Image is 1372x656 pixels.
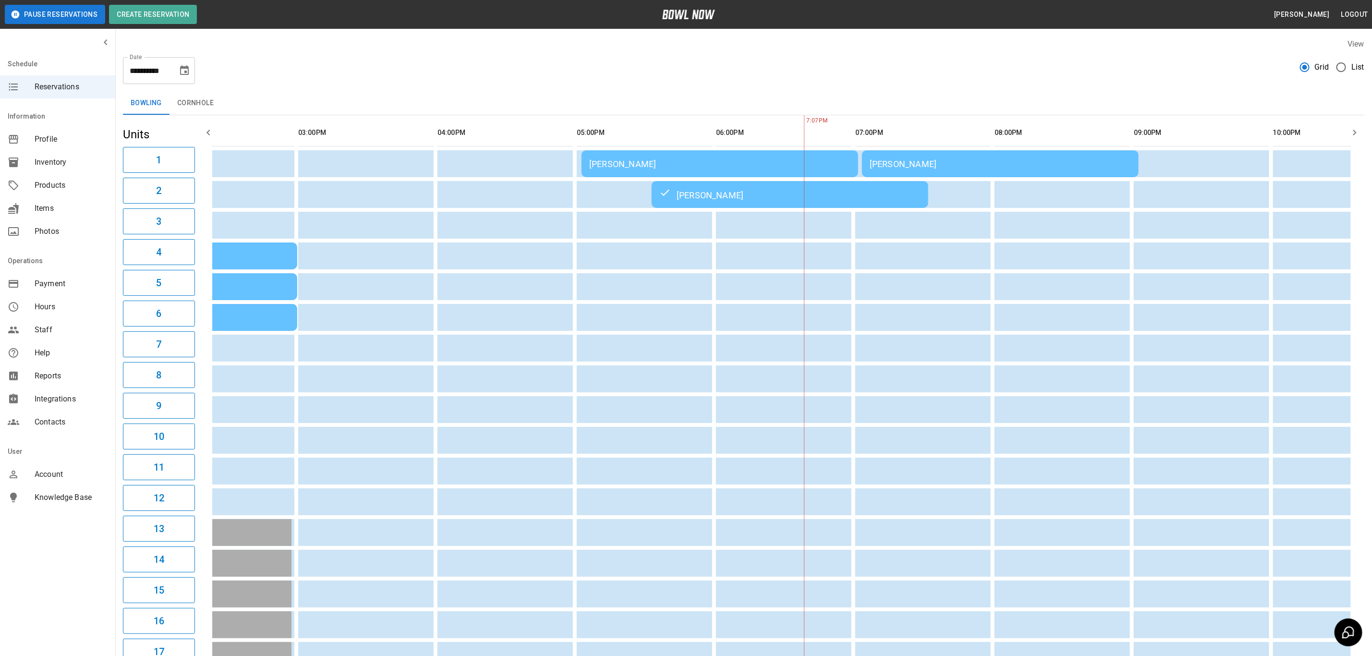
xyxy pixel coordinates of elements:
span: Profile [35,134,108,145]
h6: 16 [154,613,164,629]
button: 11 [123,454,195,480]
button: 13 [123,516,195,542]
button: 4 [123,239,195,265]
span: Products [35,180,108,191]
span: Reservations [35,81,108,93]
h6: 1 [156,152,161,168]
button: Cornhole [170,92,221,115]
h6: 13 [154,521,164,536]
span: Photos [35,226,108,237]
h6: 8 [156,367,161,383]
button: Choose date, selected date is Oct 10, 2025 [175,61,194,80]
span: Grid [1315,61,1329,73]
button: 12 [123,485,195,511]
span: 7:07PM [804,116,806,126]
span: List [1351,61,1364,73]
span: Account [35,469,108,480]
span: Payment [35,278,108,290]
h6: 9 [156,398,161,413]
h6: 15 [154,583,164,598]
button: 10 [123,424,195,449]
span: Staff [35,324,108,336]
h6: 3 [156,214,161,229]
button: Logout [1337,6,1372,24]
h6: 14 [154,552,164,567]
span: Items [35,203,108,214]
h6: 7 [156,337,161,352]
button: 6 [123,301,195,327]
span: Hours [35,301,108,313]
button: Create Reservation [109,5,197,24]
h6: 6 [156,306,161,321]
div: [PERSON_NAME] [659,189,921,200]
button: Pause Reservations [5,5,105,24]
div: [PERSON_NAME] [870,159,1131,169]
button: 8 [123,362,195,388]
button: 3 [123,208,195,234]
button: [PERSON_NAME] [1270,6,1333,24]
span: Inventory [35,157,108,168]
span: Reports [35,370,108,382]
h6: 10 [154,429,164,444]
button: 7 [123,331,195,357]
button: 16 [123,608,195,634]
th: 03:00PM [298,119,434,146]
div: inventory tabs [123,92,1364,115]
div: [PERSON_NAME] [589,159,850,169]
th: 02:00PM [159,119,294,146]
button: 1 [123,147,195,173]
label: View [1348,39,1364,49]
button: 14 [123,547,195,572]
h6: 12 [154,490,164,506]
h6: 5 [156,275,161,291]
button: 9 [123,393,195,419]
span: Knowledge Base [35,492,108,503]
span: Contacts [35,416,108,428]
button: Bowling [123,92,170,115]
button: 15 [123,577,195,603]
h6: 4 [156,244,161,260]
img: logo [662,10,715,19]
span: Help [35,347,108,359]
button: 2 [123,178,195,204]
button: 5 [123,270,195,296]
h6: 11 [154,460,164,475]
h6: 2 [156,183,161,198]
h5: Units [123,127,195,142]
span: Integrations [35,393,108,405]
